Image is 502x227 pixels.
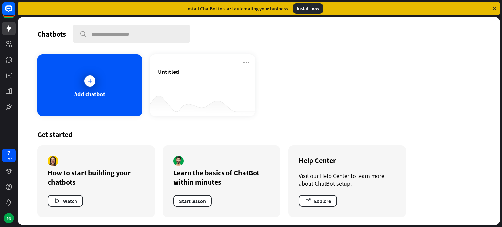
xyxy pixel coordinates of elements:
div: Help Center [299,156,395,165]
button: Explore [299,195,337,207]
a: 7 days [2,149,16,162]
div: How to start building your chatbots [48,168,144,186]
div: 7 [7,150,10,156]
div: days [6,156,12,161]
img: author [48,156,58,166]
button: Open LiveChat chat widget [5,3,25,22]
div: Get started [37,130,480,139]
div: Install ChatBot to start automating your business [186,6,288,12]
button: Start lesson [173,195,212,207]
div: Add chatbot [74,90,105,98]
span: Untitled [158,68,179,75]
div: Install now [293,3,323,14]
div: Visit our Help Center to learn more about ChatBot setup. [299,172,395,187]
div: Learn the basics of ChatBot within minutes [173,168,270,186]
div: PN [4,213,14,223]
div: Chatbots [37,29,66,39]
button: Watch [48,195,83,207]
img: author [173,156,184,166]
